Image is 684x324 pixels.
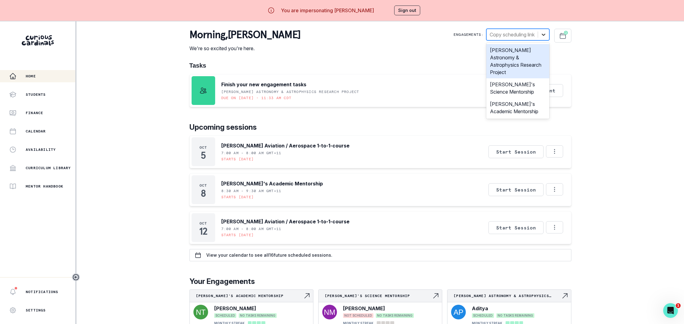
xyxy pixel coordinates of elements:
button: Options [546,145,563,158]
p: Finance [26,110,43,115]
span: NO TASKS REMAINING [376,313,414,318]
p: [PERSON_NAME] [343,305,385,312]
p: [PERSON_NAME] Astronomy & Astrophysics Research Project [454,293,561,298]
span: NOT SCHEDULED [343,313,373,318]
span: NO TASKS REMAINING [239,313,277,318]
p: Oct [200,183,207,188]
img: svg [322,305,337,319]
p: 7:00 AM - 8:00 AM GMT+11 [221,151,282,155]
p: 8 [201,190,206,196]
button: Start Session [488,145,544,158]
p: [PERSON_NAME] [214,305,256,312]
p: Engagements: [454,32,484,37]
svg: Navigate to engagement page [432,292,439,300]
iframe: Intercom live chat [663,303,678,318]
button: Start Session [488,221,544,234]
span: SCHEDULED [472,313,494,318]
p: Starts [DATE] [221,157,254,162]
p: Availability [26,147,56,152]
p: morning , [PERSON_NAME] [189,29,301,41]
p: [PERSON_NAME] Aviation / Aerospace 1-to-1-course [221,142,349,149]
svg: Navigate to engagement page [561,292,569,300]
p: Settings [26,308,46,313]
h1: Tasks [189,62,571,69]
div: Copy scheduling link [490,31,535,38]
span: NO TASKS REMAINING [496,313,534,318]
p: 5 [201,152,206,158]
button: Options [546,221,563,233]
div: [PERSON_NAME] Astronomy & Astrophysics Research Project [486,44,549,78]
p: View your calendar to see all 16 future scheduled sessions. [206,253,332,258]
span: SCHEDULED [214,313,236,318]
p: Calendar [26,129,46,134]
p: Finish your new engagement tasks [221,81,306,88]
p: [PERSON_NAME]'s Science Mentorship [325,293,432,298]
p: Due on [DATE] • 11:33 AM CDT [221,95,292,100]
p: 7:00 AM - 8:00 AM GMT+11 [221,226,282,231]
p: 12 [199,228,207,234]
button: Sign out [394,6,420,15]
p: Students [26,92,46,97]
p: [PERSON_NAME]'s Academic Mentorship [221,180,323,187]
img: svg [193,305,208,319]
p: Starts [DATE] [221,233,254,237]
p: Home [26,74,36,79]
p: [PERSON_NAME]'s Academic Mentorship [196,293,303,298]
button: Toggle sidebar [72,273,80,281]
button: Schedule Sessions [554,29,571,43]
p: Oct [200,221,207,226]
button: Options [546,183,563,196]
p: [PERSON_NAME] Aviation / Aerospace 1-to-1-course [221,218,349,225]
img: svg [451,305,466,319]
p: Aditya [472,305,488,312]
div: [PERSON_NAME]'s Science Mentorship [486,78,549,98]
img: Curious Cardinals Logo [22,35,54,46]
p: 8:30 AM - 9:30 AM GMT+11 [221,188,282,193]
div: [PERSON_NAME]'s Academic Mentorship [486,98,549,117]
span: 1 [676,303,681,308]
p: Oct [200,145,207,150]
p: Mentor Handbook [26,184,63,189]
svg: Navigate to engagement page [303,292,311,300]
p: Curriculum Library [26,166,71,170]
p: Notifications [26,289,58,294]
p: We're so excited you're here. [189,45,301,52]
button: Start Session [488,183,544,196]
p: Your Engagements [189,276,571,287]
p: Starts [DATE] [221,195,254,199]
p: [PERSON_NAME] Astronomy & Astrophysics Research Project [221,89,359,94]
p: Upcoming sessions [189,122,571,133]
p: You are impersonating [PERSON_NAME] [281,7,374,14]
